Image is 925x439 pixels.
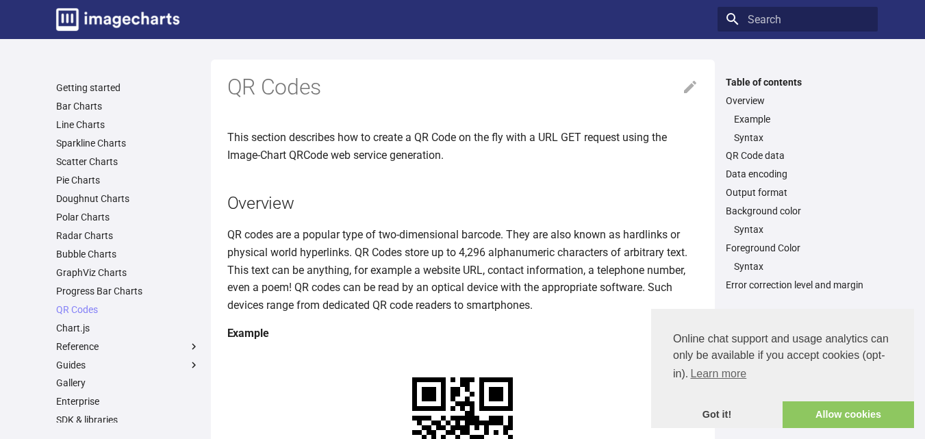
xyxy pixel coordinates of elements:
[726,279,870,291] a: Error correction level and margin
[56,248,200,260] a: Bubble Charts
[726,95,870,107] a: Overview
[227,191,698,215] h2: Overview
[726,223,870,236] nav: Background color
[56,395,200,407] a: Enterprise
[56,359,200,371] label: Guides
[56,174,200,186] a: Pie Charts
[726,113,870,144] nav: Overview
[56,8,179,31] img: logo
[734,223,870,236] a: Syntax
[651,309,914,428] div: cookieconsent
[56,414,200,426] a: SDK & libraries
[718,76,878,292] nav: Table of contents
[726,186,870,199] a: Output format
[56,100,200,112] a: Bar Charts
[726,168,870,180] a: Data encoding
[56,303,200,316] a: QR Codes
[734,131,870,144] a: Syntax
[734,260,870,273] a: Syntax
[56,322,200,334] a: Chart.js
[56,266,200,279] a: GraphViz Charts
[726,242,870,254] a: Foreground Color
[673,331,892,384] span: Online chat support and usage analytics can only be available if you accept cookies (opt-in).
[56,340,200,353] label: Reference
[227,129,698,164] p: This section describes how to create a QR Code on the fly with a URL GET request using the Image-...
[718,76,878,88] label: Table of contents
[56,285,200,297] a: Progress Bar Charts
[651,401,783,429] a: dismiss cookie message
[56,377,200,389] a: Gallery
[227,325,698,342] h4: Example
[56,192,200,205] a: Doughnut Charts
[688,364,748,384] a: learn more about cookies
[783,401,914,429] a: allow cookies
[726,205,870,217] a: Background color
[56,211,200,223] a: Polar Charts
[51,3,185,36] a: Image-Charts documentation
[734,113,870,125] a: Example
[227,73,698,102] h1: QR Codes
[227,226,698,314] p: QR codes are a popular type of two-dimensional barcode. They are also known as hardlinks or physi...
[56,118,200,131] a: Line Charts
[56,137,200,149] a: Sparkline Charts
[56,81,200,94] a: Getting started
[726,149,870,162] a: QR Code data
[726,260,870,273] nav: Foreground Color
[56,155,200,168] a: Scatter Charts
[718,7,878,32] input: Search
[56,229,200,242] a: Radar Charts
